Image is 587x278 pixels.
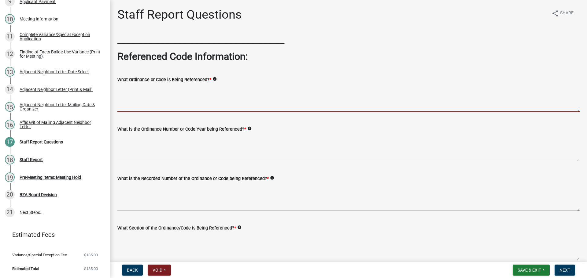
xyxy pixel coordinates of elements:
div: 10 [5,14,15,24]
div: 16 [5,120,15,129]
div: Adjacent Neighbor Letter Date Select [20,70,89,74]
span: Variance/Special Exception Fee [12,253,67,257]
div: 17 [5,137,15,147]
strong: Referenced Code Information: [117,51,248,62]
div: Staff Report [20,157,43,162]
div: 15 [5,102,15,112]
div: Staff Report Questions [20,140,63,144]
i: info [212,77,217,81]
i: share [552,10,559,17]
div: 13 [5,67,15,77]
button: Save & Exit [513,265,550,276]
button: Next [555,265,575,276]
label: What Ordinance or Code is Being Referenced? [117,78,211,82]
span: $185.00 [84,253,98,257]
button: shareShare [547,7,578,19]
label: What is the Ordinance Number or Code Year being Referenced? [117,127,246,132]
div: Adjacent Neighbor Letter Mailing Date & Organizer [20,103,100,111]
span: Back [127,268,138,273]
label: What Section of the Ordinance/Code is Being Referenced? [117,226,236,230]
i: info [237,225,242,229]
i: info [247,126,252,131]
span: Next [559,268,570,273]
span: Void [153,268,162,273]
div: 20 [5,190,15,200]
h1: Staff Report Questions [117,7,242,22]
div: Adjacent Neighbor Letter (Print & Mail) [20,87,93,92]
div: Complete Variance/Special Exception Application [20,32,100,41]
span: Save & Exit [518,268,541,273]
div: 11 [5,32,15,42]
a: Estimated Fees [5,229,100,241]
label: What is the Recorded Number of the Ordinance or Code being Referenced? [117,177,269,181]
div: 12 [5,49,15,59]
i: info [270,176,274,180]
span: Share [560,10,574,17]
button: Void [148,265,171,276]
div: 19 [5,172,15,182]
div: Finding of Facts Ballot: Use Variance (Print for Meeting) [20,50,100,58]
div: 21 [5,208,15,217]
div: BZA Board Decision [20,193,57,197]
div: Meeting Information [20,17,58,21]
div: Affidavit of Mailing Adjacent Neighbor Letter [20,120,100,129]
span: Estimated Total [12,267,39,271]
div: Pre-Meeting Items: Meeting Hold [20,175,81,179]
span: $185.00 [84,267,98,271]
h2: _______________________________________ [117,34,580,46]
div: 18 [5,155,15,164]
button: Back [122,265,143,276]
div: 14 [5,85,15,94]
